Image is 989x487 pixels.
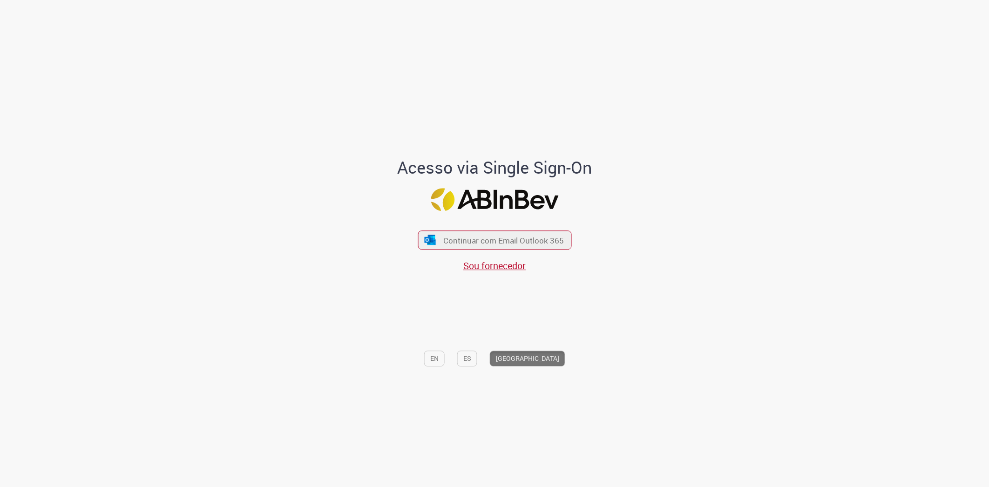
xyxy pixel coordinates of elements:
[424,351,445,366] button: EN
[490,351,565,366] button: [GEOGRAPHIC_DATA]
[424,235,437,245] img: ícone Azure/Microsoft 360
[418,230,571,250] button: ícone Azure/Microsoft 360 Continuar com Email Outlook 365
[443,235,564,245] span: Continuar com Email Outlook 365
[457,351,477,366] button: ES
[463,259,526,272] a: Sou fornecedor
[431,188,558,211] img: Logo ABInBev
[366,159,624,177] h1: Acesso via Single Sign-On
